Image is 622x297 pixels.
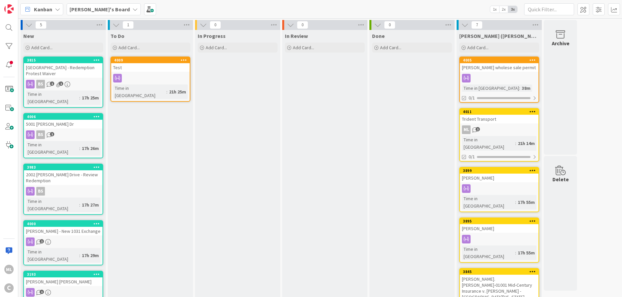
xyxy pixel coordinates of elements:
[476,127,480,131] span: 1
[23,113,103,158] a: 40065001 [PERSON_NAME] DrBSTime in [GEOGRAPHIC_DATA]:17h 26m
[27,114,103,119] div: 4006
[35,21,47,29] span: 5
[463,58,538,63] div: 4005
[519,84,520,92] span: :
[210,21,221,29] span: 0
[297,21,308,29] span: 0
[27,165,103,170] div: 3983
[460,168,538,182] div: 3899[PERSON_NAME]
[524,3,574,15] input: Quick Filter...
[469,153,475,160] span: 0/1
[520,84,532,92] div: 38m
[24,57,103,78] div: 3815[GEOGRAPHIC_DATA] - Redemption Protest Waiver
[4,4,14,14] img: Visit kanbanzone.com
[166,88,167,95] span: :
[26,141,79,156] div: Time in [GEOGRAPHIC_DATA]
[460,168,538,174] div: 3899
[515,249,516,256] span: :
[111,57,190,63] div: 4009
[36,80,45,88] div: BS
[114,58,190,63] div: 4009
[26,198,79,212] div: Time in [GEOGRAPHIC_DATA]
[167,88,188,95] div: 21h 25m
[460,63,538,72] div: [PERSON_NAME] wholese sale permit
[79,145,80,152] span: :
[459,57,539,103] a: 4005[PERSON_NAME] wholese sale permitTime in [GEOGRAPHIC_DATA]:38m0/1
[463,269,538,274] div: 3845
[460,57,538,63] div: 4005
[469,94,475,101] span: 0/1
[459,218,539,263] a: 3895[PERSON_NAME]Time in [GEOGRAPHIC_DATA]:17h 55m
[460,174,538,182] div: [PERSON_NAME]
[516,249,536,256] div: 17h 55m
[24,114,103,128] div: 40065001 [PERSON_NAME] Dr
[80,94,101,101] div: 17h 25m
[24,114,103,120] div: 4006
[471,21,483,29] span: 7
[467,45,489,51] span: Add Card...
[79,252,80,259] span: :
[27,222,103,226] div: 4000
[27,58,103,63] div: 3815
[24,130,103,139] div: BS
[50,132,54,136] span: 1
[460,125,538,134] div: ML
[24,57,103,63] div: 3815
[462,136,515,151] div: Time in [GEOGRAPHIC_DATA]
[111,57,190,72] div: 4009Test
[4,265,14,274] div: ML
[552,39,569,47] div: Archive
[463,168,538,173] div: 3899
[516,140,536,147] div: 21h 14m
[34,5,52,13] span: Kanban
[24,271,103,286] div: 3193[PERSON_NAME] [PERSON_NAME]
[285,33,308,39] span: In Review
[79,201,80,209] span: :
[24,221,103,235] div: 4000[PERSON_NAME] - New 1031 Exchange
[515,140,516,147] span: :
[24,277,103,286] div: [PERSON_NAME] [PERSON_NAME]
[24,221,103,227] div: 4000
[508,6,517,13] span: 3x
[122,21,134,29] span: 1
[80,145,101,152] div: 17h 26m
[459,33,539,39] span: Lee Mangum (LAM)
[380,45,401,51] span: Add Card...
[111,63,190,72] div: Test
[23,164,103,215] a: 39832002 [PERSON_NAME] Drive - Review RedemptionBSTime in [GEOGRAPHIC_DATA]:17h 27m
[499,6,508,13] span: 2x
[459,167,539,212] a: 3899[PERSON_NAME]Time in [GEOGRAPHIC_DATA]:17h 55m
[460,109,538,115] div: 4011
[26,248,79,263] div: Time in [GEOGRAPHIC_DATA]
[113,84,166,99] div: Time in [GEOGRAPHIC_DATA]
[118,45,140,51] span: Add Card...
[24,170,103,185] div: 2002 [PERSON_NAME] Drive - Review Redemption
[24,271,103,277] div: 3193
[460,57,538,72] div: 4005[PERSON_NAME] wholese sale permit
[384,21,395,29] span: 0
[515,199,516,206] span: :
[516,199,536,206] div: 17h 55m
[26,90,79,105] div: Time in [GEOGRAPHIC_DATA]
[40,239,44,243] span: 1
[80,252,101,259] div: 17h 29m
[4,283,14,293] div: C
[463,219,538,223] div: 3895
[24,187,103,196] div: BS
[79,94,80,101] span: :
[80,201,101,209] div: 17h 27m
[293,45,314,51] span: Add Card...
[40,290,44,294] span: 1
[110,33,124,39] span: To Do
[31,45,53,51] span: Add Card...
[460,218,538,233] div: 3895[PERSON_NAME]
[24,120,103,128] div: 5001 [PERSON_NAME] Dr
[70,6,130,13] b: [PERSON_NAME]'s Board
[24,227,103,235] div: [PERSON_NAME] - New 1031 Exchange
[36,187,45,196] div: BS
[460,109,538,123] div: 4011Trident Transport
[27,272,103,277] div: 3193
[462,195,515,210] div: Time in [GEOGRAPHIC_DATA]
[490,6,499,13] span: 1x
[206,45,227,51] span: Add Card...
